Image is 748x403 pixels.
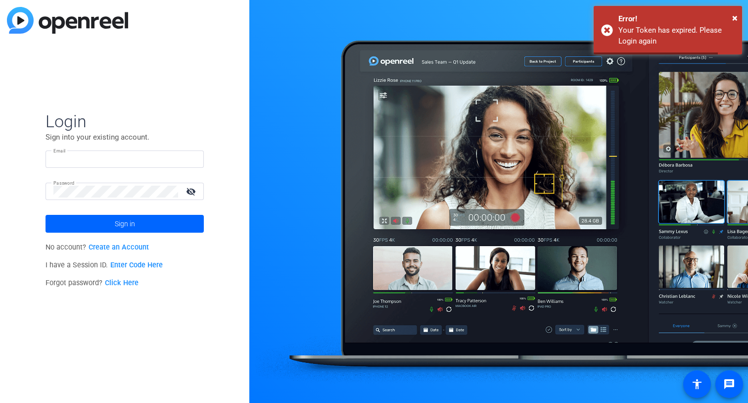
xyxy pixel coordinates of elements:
[723,378,735,390] mat-icon: message
[110,261,163,269] a: Enter Code Here
[691,378,703,390] mat-icon: accessibility
[46,111,204,132] span: Login
[180,184,204,199] mat-icon: visibility_off
[105,279,139,287] a: Click Here
[89,243,149,252] a: Create an Account
[618,13,735,25] div: Error!
[53,148,66,153] mat-label: Email
[46,215,204,233] button: Sign in
[53,153,196,165] input: Enter Email Address
[46,132,204,143] p: Sign into your existing account.
[7,7,128,34] img: blue-gradient.svg
[53,180,75,186] mat-label: Password
[618,25,735,47] div: Your Token has expired. Please Login again
[732,10,738,25] button: Close
[732,12,738,24] span: ×
[46,261,163,269] span: I have a Session ID.
[46,279,139,287] span: Forgot password?
[46,243,149,252] span: No account?
[115,211,135,236] span: Sign in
